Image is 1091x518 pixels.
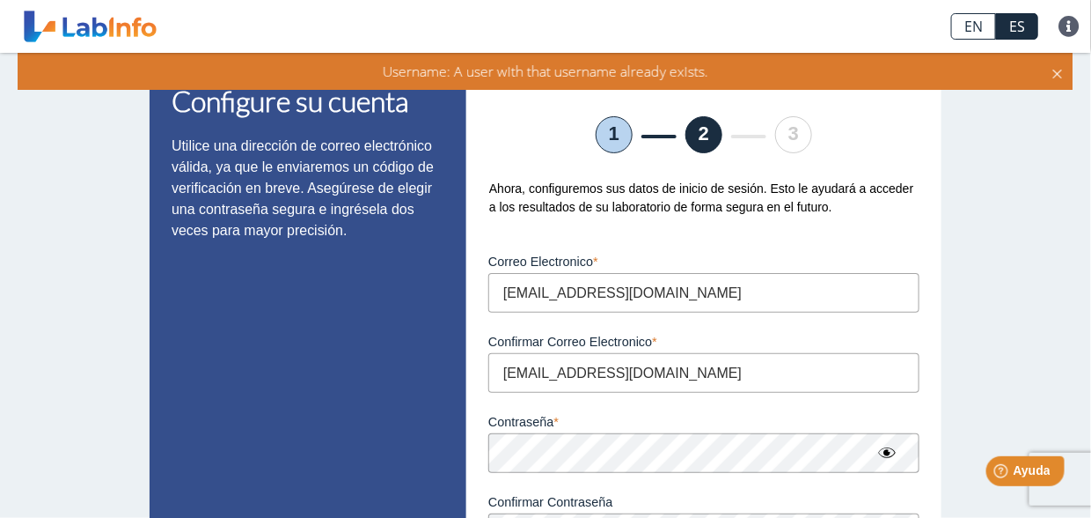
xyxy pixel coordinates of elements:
[934,449,1072,499] iframe: Help widget launcher
[383,62,708,81] span: Username: A user with that username already exists.
[172,85,444,118] h1: Configure su cuenta
[488,353,919,393] input: Confirmar Correo Electronico
[488,273,919,313] input: Correo Electronico
[488,495,919,509] label: Confirmar Contraseña
[775,116,812,153] li: 3
[488,255,919,269] label: Correo Electronico
[488,415,919,429] label: Contraseña
[951,13,996,40] a: EN
[488,335,919,349] label: Confirmar Correo Electronico
[172,136,444,241] p: Utilice una dirección de correo electrónico válida, ya que le enviaremos un código de verificació...
[996,13,1038,40] a: ES
[484,180,924,217] div: Ahora, configuremos sus datos de inicio de sesión. Esto le ayudará a acceder a los resultados de ...
[596,116,633,153] li: 1
[685,116,722,153] li: 2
